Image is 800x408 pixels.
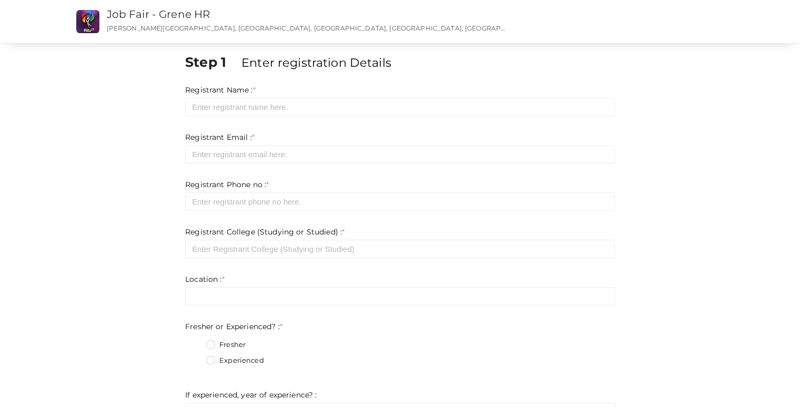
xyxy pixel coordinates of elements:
a: Job Fair - Grene HR [107,8,210,21]
label: Fresher or Experienced? : [185,321,282,332]
input: Enter registrant email here. [185,145,615,164]
label: Registrant Email : [185,132,255,142]
label: If experienced, year of experience? : [185,390,317,400]
img: CS2O7UHK_small.png [76,10,99,33]
label: Fresher [206,340,246,350]
input: Enter Registrant College (Studying or Studied) [185,240,615,258]
label: Experienced [206,355,264,366]
label: Registrant Phone no : [185,179,269,190]
label: Step 1 [185,53,239,72]
p: [PERSON_NAME][GEOGRAPHIC_DATA], [GEOGRAPHIC_DATA], [GEOGRAPHIC_DATA], [GEOGRAPHIC_DATA], [GEOGRAP... [107,24,507,33]
label: Registrant Name : [185,85,256,95]
input: Enter registrant phone no here. [185,192,615,211]
input: Enter registrant name here. [185,98,615,116]
label: Registrant College (Studying or Studied) : [185,227,345,237]
label: Enter registration Details [241,54,391,71]
label: Location : [185,274,225,284]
